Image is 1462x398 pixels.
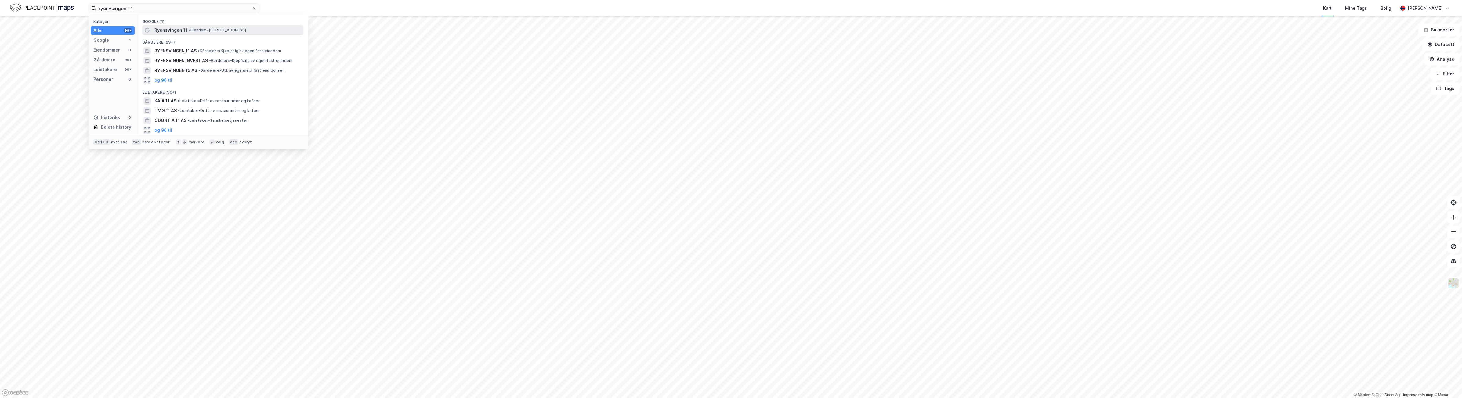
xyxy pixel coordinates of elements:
[154,67,197,74] span: RYENSVINGEN 15 AS
[1323,5,1332,12] div: Kart
[154,77,172,84] button: og 96 til
[154,107,177,114] span: TMG 11 AS
[132,139,141,145] div: tab
[198,68,284,73] span: Gårdeiere • Utl. av egen/leid fast eiendom el.
[178,108,180,113] span: •
[1430,68,1460,80] button: Filter
[137,14,308,25] div: Google (1)
[10,3,74,13] img: logo.f888ab2527a4732fd821a326f86c7f29.svg
[137,35,308,46] div: Gårdeiere (99+)
[229,139,238,145] div: esc
[1372,393,1402,397] a: OpenStreetMap
[124,67,132,72] div: 99+
[189,28,190,32] span: •
[216,140,224,145] div: velg
[127,48,132,52] div: 0
[93,66,117,73] div: Leietakere
[239,140,252,145] div: avbryt
[189,140,204,145] div: markere
[1422,38,1460,51] button: Datasett
[137,85,308,96] div: Leietakere (99+)
[93,114,120,121] div: Historikk
[1354,393,1371,397] a: Mapbox
[178,108,260,113] span: Leietaker • Drift av restauranter og kafeer
[154,117,186,124] span: ODONTIA 11 AS
[93,37,109,44] div: Google
[1408,5,1442,12] div: [PERSON_NAME]
[154,127,172,134] button: og 96 til
[178,99,260,103] span: Leietaker • Drift av restauranter og kafeer
[93,46,120,54] div: Eiendommer
[93,56,115,63] div: Gårdeiere
[93,27,102,34] div: Alle
[142,140,171,145] div: neste kategori
[2,389,29,396] a: Mapbox homepage
[188,118,190,123] span: •
[154,97,176,105] span: KAIA 11 AS
[154,47,197,55] span: RYENSVINGEN 11 AS
[124,28,132,33] div: 99+
[101,124,131,131] div: Delete history
[1431,369,1462,398] iframe: Chat Widget
[127,115,132,120] div: 0
[198,48,200,53] span: •
[188,118,248,123] span: Leietaker • Tannhelsetjenester
[1431,82,1460,95] button: Tags
[1403,393,1433,397] a: Improve this map
[198,68,200,73] span: •
[1448,277,1459,289] img: Z
[209,58,292,63] span: Gårdeiere • Kjøp/salg av egen fast eiendom
[93,139,110,145] div: Ctrl + k
[1381,5,1391,12] div: Bolig
[154,27,187,34] span: Ryensvingen 11
[209,58,211,63] span: •
[127,38,132,43] div: 1
[127,77,132,82] div: 0
[1345,5,1367,12] div: Mine Tags
[154,57,208,64] span: RYENSVINGEN INVEST AS
[1418,24,1460,36] button: Bokmerker
[1424,53,1460,65] button: Analyse
[96,4,252,13] input: Søk på adresse, matrikkel, gårdeiere, leietakere eller personer
[198,48,281,53] span: Gårdeiere • Kjøp/salg av egen fast eiendom
[178,99,179,103] span: •
[93,76,113,83] div: Personer
[124,57,132,62] div: 99+
[93,19,135,24] div: Kategori
[189,28,246,33] span: Eiendom • [STREET_ADDRESS]
[111,140,127,145] div: nytt søk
